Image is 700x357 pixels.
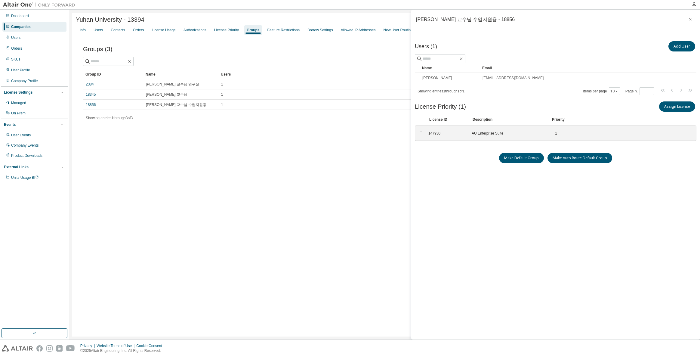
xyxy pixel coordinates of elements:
span: Units Usage BI [11,175,39,180]
span: 1 [221,92,223,97]
img: youtube.svg [66,345,75,352]
button: Add User [668,41,695,51]
span: Items per page [583,87,620,95]
div: AU Enterprise Suite [472,131,544,136]
div: Product Downloads [11,153,42,158]
div: Website Terms of Use [97,343,136,348]
span: [PERSON_NAME] 교수님 연구실 [146,82,199,87]
img: altair_logo.svg [2,345,33,352]
div: Company Profile [11,79,38,83]
div: Contacts [111,28,125,33]
div: Description [473,117,545,122]
div: License ID [429,117,465,122]
div: Users [221,70,669,79]
span: Showing entries 1 through 1 of 1 [418,89,464,93]
div: On Prem [11,111,26,116]
span: [PERSON_NAME] [422,76,452,80]
div: Events [4,122,16,127]
img: Altair One [3,2,78,8]
div: User Events [11,133,31,138]
div: Name [146,70,216,79]
span: Yuhan University - 13394 [76,16,144,23]
div: Group ID [85,70,141,79]
div: Orders [133,28,144,33]
span: [PERSON_NAME] 교수님 수업지원용 [146,102,206,107]
div: [PERSON_NAME] 교수님 수업지원용 - 18856 [416,17,515,22]
a: 2384 [86,82,94,87]
div: User Profile [11,68,30,73]
div: Priority [552,117,565,122]
span: Groups (3) [83,46,112,53]
div: ⠿ [419,131,422,136]
div: External Links [4,165,29,169]
button: Assign License [659,101,695,112]
span: 1 [221,82,223,87]
div: License Priority [214,28,239,33]
button: Make Auto Route Default Group [547,153,612,163]
div: Cookie Consent [136,343,165,348]
a: 18345 [86,92,96,97]
span: License Priority (1) [415,103,466,110]
div: Dashboard [11,14,29,18]
div: Allowed IP Addresses [341,28,376,33]
div: Name [422,63,477,73]
div: Groups [247,28,260,33]
div: Company Events [11,143,39,148]
div: 1 [551,131,557,136]
div: Orders [11,46,22,51]
p: © 2025 Altair Engineering, Inc. All Rights Reserved. [80,348,166,353]
span: Showing entries 1 through 3 of 3 [86,116,133,120]
img: facebook.svg [36,345,43,352]
div: License Settings [4,90,32,95]
div: Borrow Settings [307,28,333,33]
div: Managed [11,101,26,105]
img: linkedin.svg [56,345,63,352]
div: SKUs [11,57,20,62]
div: License Usage [152,28,175,33]
span: Page n. [625,87,654,95]
div: Users [94,28,103,33]
span: 1 [221,102,223,107]
button: 10 [610,89,618,94]
span: [PERSON_NAME] 교수님 [146,92,187,97]
div: Email [482,63,684,73]
div: Authorizations [183,28,206,33]
div: Info [80,28,86,33]
div: 147930 [428,131,464,136]
div: New User Routing [383,28,412,33]
div: Feature Restrictions [267,28,300,33]
a: 18856 [86,102,96,107]
div: Users [11,35,20,40]
span: Users (1) [415,43,437,50]
button: Make Default Group [499,153,544,163]
span: [EMAIL_ADDRESS][DOMAIN_NAME] [483,76,544,80]
img: instagram.svg [46,345,53,352]
div: Privacy [80,343,97,348]
div: Companies [11,24,31,29]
